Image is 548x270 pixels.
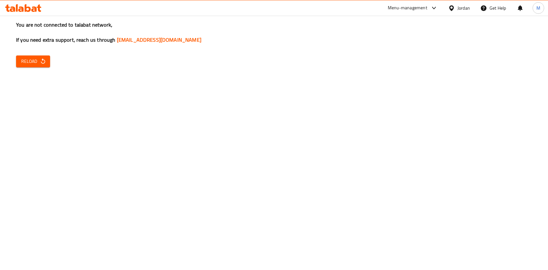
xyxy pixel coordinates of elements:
div: Jordan [457,4,470,12]
button: Reload [16,55,50,67]
span: M [536,4,540,12]
div: Menu-management [388,4,427,12]
a: [EMAIL_ADDRESS][DOMAIN_NAME] [117,35,201,45]
h3: You are not connected to talabat network, If you need extra support, reach us through [16,21,532,44]
span: Reload [21,57,45,65]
